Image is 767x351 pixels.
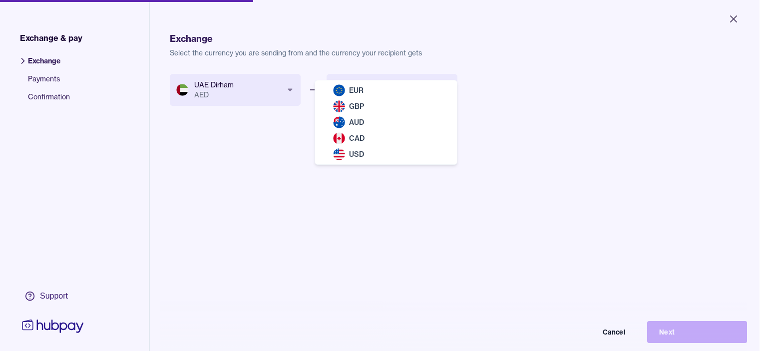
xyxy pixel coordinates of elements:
[349,118,364,127] span: AUD
[349,134,365,143] span: CAD
[537,321,637,343] button: Cancel
[349,86,364,95] span: EUR
[349,102,364,111] span: GBP
[349,150,364,159] span: USD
